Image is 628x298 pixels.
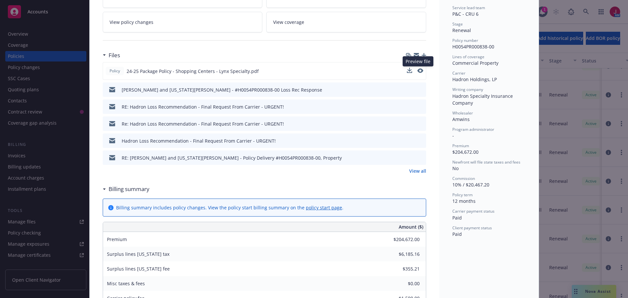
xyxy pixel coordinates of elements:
[122,120,284,127] div: Re: Hadron Loss Recommendation - Final Request From Carrier - URGENT!
[452,54,484,60] span: Lines of coverage
[107,236,127,242] span: Premium
[452,87,483,92] span: Writing company
[407,137,412,144] button: download file
[407,68,412,75] button: download file
[122,86,322,93] div: [PERSON_NAME] and [US_STATE][PERSON_NAME] - #H0054PR000838-00 Loss Rec Response
[107,280,145,287] span: Misc taxes & fees
[110,19,153,26] span: View policy changes
[122,103,284,110] div: RE: Hadron Loss Recommendation - Final Request From Carrier - URGENT!
[407,154,412,161] button: download file
[452,93,514,106] span: Hadron Specialty Insurance Company
[452,27,471,33] span: Renewal
[417,68,423,73] button: preview file
[452,165,459,171] span: No
[452,5,485,10] span: Service lead team
[452,208,495,214] span: Carrier payment status
[399,223,423,230] span: Amount ($)
[407,103,412,110] button: download file
[122,137,276,144] div: Hadron Loss Recommendation - Final Request From Carrier - URGENT!
[407,120,412,127] button: download file
[381,235,424,244] input: 0.00
[103,51,120,60] div: Files
[452,132,454,139] span: -
[452,231,462,237] span: Paid
[452,198,476,204] span: 12 months
[418,137,424,144] button: preview file
[452,225,492,231] span: Client payment status
[452,192,473,198] span: Policy term
[122,154,342,161] div: RE: [PERSON_NAME] and [US_STATE][PERSON_NAME] - Policy Delivery #H0054PR000838-00, Property
[266,12,426,32] a: View coverage
[116,204,343,211] div: Billing summary includes policy changes. View the policy start billing summary on the .
[103,12,263,32] a: View policy changes
[418,86,424,93] button: preview file
[273,19,304,26] span: View coverage
[452,116,470,122] span: Amwins
[417,68,423,75] button: preview file
[109,185,149,193] h3: Billing summary
[452,76,497,82] span: Hadron Holdings, LP
[103,185,149,193] div: Billing summary
[452,182,489,188] span: 10% / $20,467.20
[407,68,412,73] button: download file
[452,21,463,27] span: Stage
[107,251,169,257] span: Surplus lines [US_STATE] tax
[452,215,462,221] span: Paid
[452,44,494,50] span: H0054PR000838-00
[452,176,475,181] span: Commission
[452,159,520,165] span: Newfront will file state taxes and fees
[418,103,424,110] button: preview file
[452,70,465,76] span: Carrier
[418,154,424,161] button: preview file
[381,249,424,259] input: 0.00
[381,279,424,289] input: 0.00
[452,127,494,132] span: Program administrator
[109,51,120,60] h3: Files
[452,38,478,43] span: Policy number
[452,143,469,149] span: Premium
[306,204,342,211] a: policy start page
[452,110,473,116] span: Wholesaler
[107,266,170,272] span: Surplus lines [US_STATE] fee
[108,68,121,74] span: Policy
[452,11,479,17] span: P&C - CRU 6
[127,68,259,75] span: 24-25 Package Policy - Shopping Centers - Lynx Specialty.pdf
[407,86,412,93] button: download file
[452,60,526,66] div: Commercial Property
[381,264,424,274] input: 0.00
[418,120,424,127] button: preview file
[409,167,426,174] a: View all
[452,149,479,155] span: $204,672.00
[403,56,433,66] div: Preview file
